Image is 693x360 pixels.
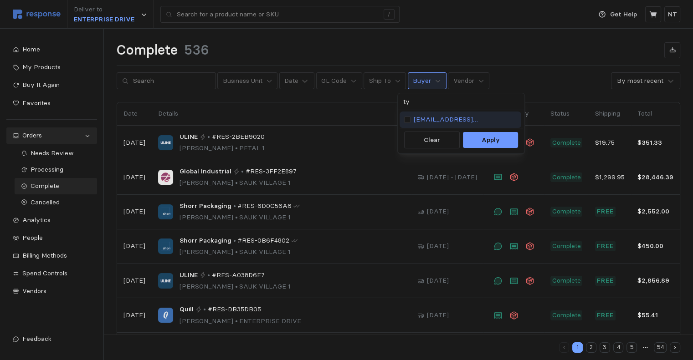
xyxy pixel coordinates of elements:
[233,213,239,221] span: •
[595,172,625,183] p: $1,299.95
[552,172,581,183] p: Complete
[31,182,59,190] span: Complete
[597,207,614,217] p: Free
[610,10,637,20] p: Get Help
[237,201,292,211] span: #RES-6D0C56A6
[212,132,265,142] span: #RES-2BEB9020
[133,73,210,89] input: Search
[22,269,67,277] span: Spend Controls
[6,230,97,246] a: People
[427,241,449,251] p: [DATE]
[208,304,261,314] span: #RES-DB35DB05
[369,76,391,86] p: Ship To
[597,276,614,286] p: Free
[668,10,677,20] p: NT
[123,310,145,320] p: [DATE]
[424,135,440,145] p: Clear
[123,138,145,148] p: [DATE]
[180,132,198,142] span: ULINE
[158,308,173,323] img: Quill
[552,207,581,217] p: Complete
[31,165,63,173] span: Processing
[552,276,581,286] p: Complete
[637,138,673,148] p: $351.33
[22,233,43,242] span: People
[664,6,680,22] button: NT
[6,95,97,112] a: Favorites
[180,167,231,177] span: Global Industrial
[15,194,98,211] a: Cancelled
[123,276,145,286] p: [DATE]
[6,41,97,58] a: Home
[15,178,98,194] a: Complete
[22,335,51,343] span: Feedback
[180,143,265,153] p: [PERSON_NAME] PETAL 1
[31,198,60,206] span: Cancelled
[482,135,500,145] p: Apply
[22,45,40,53] span: Home
[233,248,239,256] span: •
[550,109,582,119] p: Status
[180,282,291,292] p: [PERSON_NAME] SAUK VILLAGE 1
[427,310,449,320] p: [DATE]
[180,178,297,188] p: [PERSON_NAME] SAUK VILLAGE 1
[6,248,97,264] a: Billing Methods
[552,138,581,148] p: Complete
[6,59,97,76] a: My Products
[637,109,673,119] p: Total
[233,282,239,290] span: •
[364,72,406,90] button: Ship To
[413,76,431,86] p: Buyer
[74,15,134,25] p: ENTERPRISE DRIVE
[637,172,673,183] p: $28,446.39
[284,76,298,86] div: Date
[398,93,524,110] input: Search options
[203,304,206,314] p: •
[427,207,449,217] p: [DATE]
[123,207,145,217] p: [DATE]
[453,76,474,86] p: Vendor
[223,76,262,86] p: Business Unit
[180,247,298,257] p: [PERSON_NAME] SAUK VILLAGE 1
[246,167,297,177] span: #RES-3FF2E897
[654,342,667,353] button: 54
[22,216,51,224] span: Analytics
[595,138,625,148] p: $19.75
[463,132,518,148] button: Apply
[123,172,145,183] p: [DATE]
[597,241,614,251] p: Free
[637,207,673,217] p: $2,552.00
[22,99,51,107] span: Favorites
[180,304,194,314] span: Quill
[22,287,46,295] span: Vendors
[572,342,583,353] button: 1
[617,76,663,86] div: By most recent
[427,276,449,286] p: [DATE]
[74,5,134,15] p: Deliver to
[184,41,209,59] h1: 536
[586,342,596,353] button: 2
[13,10,61,19] img: svg%3e
[158,170,173,185] img: Global Industrial
[233,201,236,211] p: •
[123,241,145,251] p: [DATE]
[237,236,289,246] span: #RES-0B6F4802
[637,276,673,286] p: $2,856.89
[177,6,379,23] input: Search for a product name or SKU
[408,72,447,90] button: Buyer
[22,81,60,89] span: Buy It Again
[597,310,614,320] p: Free
[552,241,581,251] p: Complete
[321,76,347,86] p: GL Code
[6,283,97,299] a: Vendors
[22,251,67,259] span: Billing Methods
[6,212,97,228] a: Analytics
[233,178,239,187] span: •
[207,132,210,142] p: •
[637,241,673,251] p: $450.00
[212,270,265,280] span: #RES-A038D6E7
[15,145,98,162] a: Needs Review
[31,149,74,157] span: Needs Review
[158,273,173,288] img: ULINE
[241,167,244,177] p: •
